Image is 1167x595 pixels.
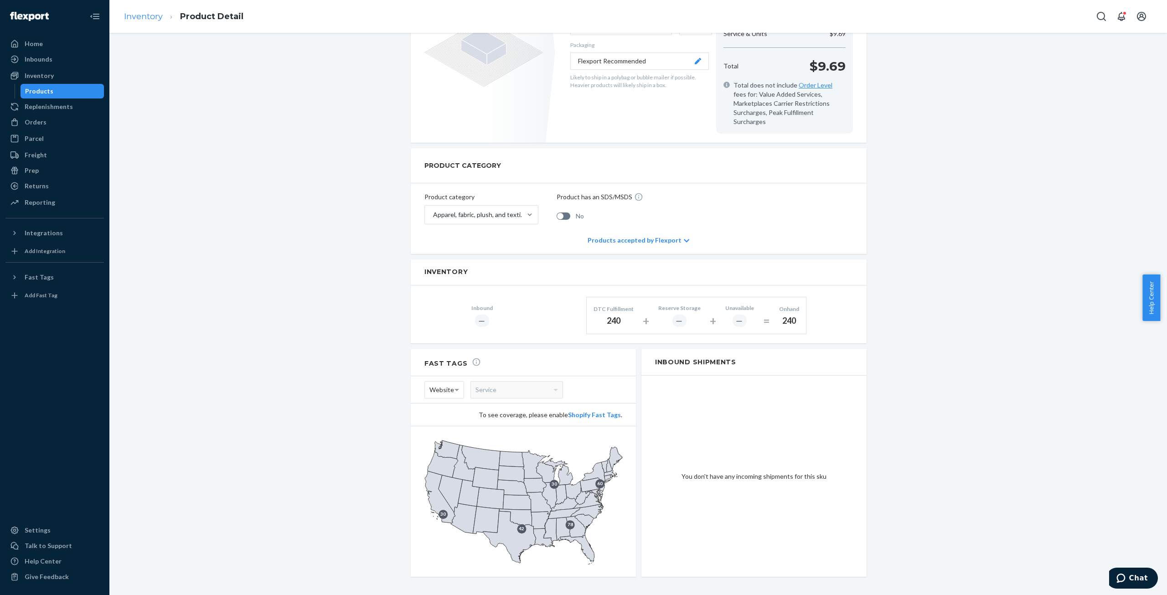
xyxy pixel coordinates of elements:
[5,288,104,303] a: Add Fast Tag
[830,29,846,38] p: $9.69
[710,313,716,329] div: +
[10,12,49,21] img: Flexport logo
[86,7,104,26] button: Close Navigation
[21,84,104,98] a: Products
[25,166,39,175] div: Prep
[643,313,649,329] div: +
[471,382,563,398] div: Service
[5,36,104,51] a: Home
[429,382,454,398] span: Website
[471,304,493,312] div: Inbound
[475,315,489,327] div: ―
[5,68,104,83] a: Inventory
[658,304,701,312] div: Reserve Storage
[5,99,104,114] a: Replenishments
[779,315,799,327] div: 240
[799,81,832,89] a: Order Level
[25,526,51,535] div: Settings
[763,313,770,329] div: =
[672,315,687,327] div: ―
[568,411,621,419] a: Shopify Fast Tags
[25,71,54,80] div: Inventory
[432,210,433,219] input: Apparel, fabric, plush, and textiles
[25,247,65,255] div: Add Integration
[5,569,104,584] button: Give Feedback
[5,195,104,210] a: Reporting
[5,226,104,240] button: Integrations
[25,541,72,550] div: Talk to Support
[5,163,104,178] a: Prep
[570,52,709,70] button: Flexport Recommended
[117,3,251,30] ol: breadcrumbs
[557,192,632,202] p: Product has an SDS/MSDS
[25,572,69,581] div: Give Feedback
[1142,274,1160,321] button: Help Center
[424,357,481,367] h2: Fast Tags
[25,181,49,191] div: Returns
[424,157,501,174] h2: PRODUCT CATEGORY
[576,212,584,221] span: No
[25,39,43,48] div: Home
[1132,7,1151,26] button: Open account menu
[424,192,538,202] p: Product category
[424,410,622,419] div: To see coverage, please enable .
[5,554,104,569] a: Help Center
[25,102,73,111] div: Replenishments
[733,81,846,126] span: Total does not include fees for: Value Added Services, Marketplaces Carrier Restrictions Surcharg...
[725,304,754,312] div: Unavailable
[25,228,63,238] div: Integrations
[5,523,104,538] a: Settings
[25,291,57,299] div: Add Fast Tag
[641,349,867,376] h2: Inbound Shipments
[25,55,52,64] div: Inbounds
[5,179,104,193] a: Returns
[5,538,104,553] button: Talk to Support
[25,150,47,160] div: Freight
[424,269,853,275] h2: Inventory
[594,315,634,327] div: 240
[25,557,62,566] div: Help Center
[594,305,634,313] div: DTC Fulfillment
[5,115,104,129] a: Orders
[733,315,747,327] div: ―
[433,210,526,219] div: Apparel, fabric, plush, and textiles
[25,273,54,282] div: Fast Tags
[25,134,44,143] div: Parcel
[25,118,46,127] div: Orders
[810,57,846,75] p: $9.69
[723,62,738,71] p: Total
[1109,568,1158,590] iframe: Opens a widget where you can chat to one of our agents
[25,87,53,96] div: Products
[1092,7,1110,26] button: Open Search Box
[1112,7,1131,26] button: Open notifications
[570,41,709,49] p: Packaging
[124,11,163,21] a: Inventory
[779,305,799,313] div: Onhand
[5,244,104,259] a: Add Integration
[180,11,243,21] a: Product Detail
[588,227,689,254] div: Products accepted by Flexport
[570,73,709,89] p: Likely to ship in a polybag or bubble mailer if possible. Heavier products will likely ship in a ...
[25,198,55,207] div: Reporting
[723,29,767,38] p: Service & Units
[5,131,104,146] a: Parcel
[641,376,867,577] div: You don't have any incoming shipments for this sku
[5,270,104,285] button: Fast Tags
[5,148,104,162] a: Freight
[5,52,104,67] a: Inbounds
